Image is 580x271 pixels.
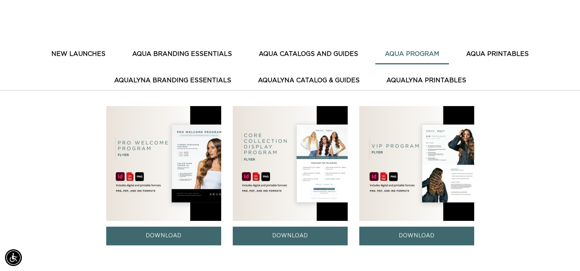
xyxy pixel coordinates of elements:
a: DOWNLOAD [233,227,348,245]
button: New Launches [42,45,115,64]
button: AQUA BRANDING ESSENTIALS [123,45,242,64]
a: DOWNLOAD [106,227,221,245]
a: DOWNLOAD [359,227,474,245]
button: AQUA CATALOGS AND GUIDES [249,45,368,64]
iframe: Chat Widget [542,234,580,271]
button: AquaLyna Catalog & Guides [248,71,369,90]
button: AQUA PRINTABLES [457,45,538,64]
button: AQUA PROGRAM [375,45,449,64]
button: AquaLyna Printables [377,71,476,90]
div: Accessibility Menu [5,249,22,266]
button: AquaLyna Branding Essentials [105,71,241,90]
